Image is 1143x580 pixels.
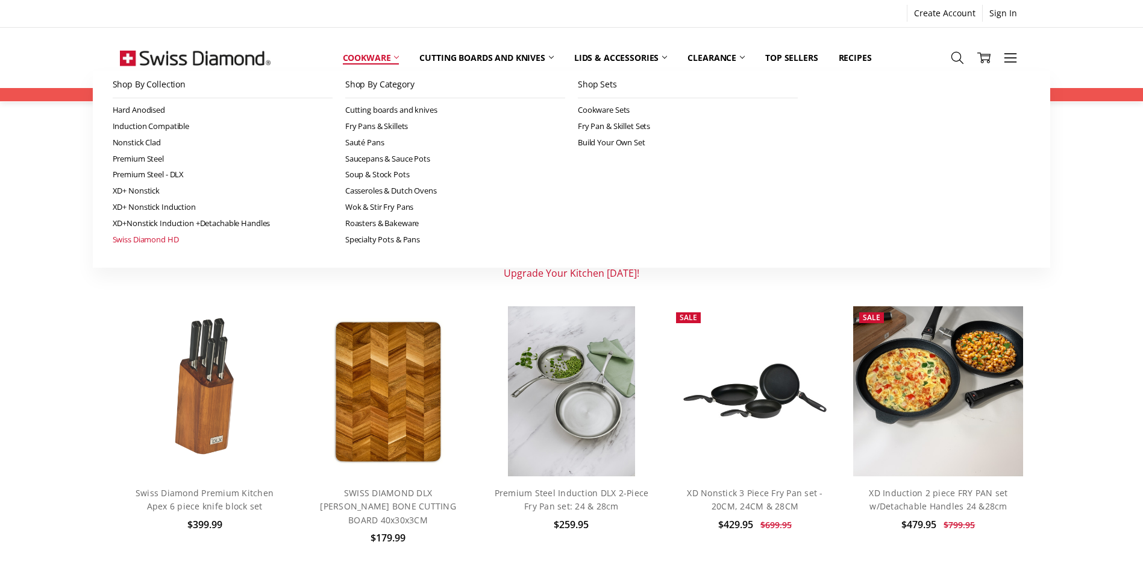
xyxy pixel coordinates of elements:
img: XD Nonstick 3 Piece Fry Pan set - 20CM, 24CM & 28CM [670,348,840,433]
span: $479.95 [901,518,936,531]
a: XD Nonstick 3 Piece Fry Pan set - 20CM, 24CM & 28CM [670,306,840,476]
img: Free Shipping On Every Order [120,28,271,88]
img: Swiss Diamond Apex 6 piece knife block set [155,306,254,476]
a: Recipes [828,45,882,71]
a: Lids & Accessories [564,45,677,71]
span: Sale [680,312,697,323]
a: Top Sellers [755,45,828,71]
a: SWISS DIAMOND DLX [PERSON_NAME] BONE CUTTING BOARD 40x30x3CM [320,487,456,526]
span: $799.95 [944,519,975,531]
a: Sign In [983,5,1024,22]
a: Premium steel DLX 2pc fry pan set (28 and 24cm) life style shot [486,306,656,476]
a: Create Account [907,5,982,22]
a: XD Induction 2 piece FRY PAN set w/Detachable Handles 24 &28cm [869,487,1007,512]
a: Swiss Diamond Apex 6 piece knife block set [120,306,290,476]
a: Premium Steel Induction DLX 2-Piece Fry Pan set: 24 & 28cm [495,487,649,512]
a: Swiss Diamond Premium Kitchen Apex 6 piece knife block set [136,487,274,512]
a: Clearance [677,45,755,71]
img: XD Induction 2 piece FRY PAN set w/Detachable Handles 24 &28cm [853,306,1023,476]
a: Cutting boards and knives [409,45,564,71]
a: Cookware [333,45,410,71]
span: $179.99 [371,531,406,544]
img: SWISS DIAMOND DLX HERRING BONE CUTTING BOARD 40x30x3CM [319,306,457,476]
img: Premium steel DLX 2pc fry pan set (28 and 24cm) life style shot [508,306,636,476]
a: XD Nonstick 3 Piece Fry Pan set - 20CM, 24CM & 28CM [687,487,822,512]
span: $699.95 [760,519,792,531]
a: SWISS DIAMOND DLX HERRING BONE CUTTING BOARD 40x30x3CM [303,306,473,476]
span: $429.95 [718,518,753,531]
span: Sale [863,312,880,323]
span: $259.95 [554,518,589,531]
span: $399.99 [187,518,222,531]
p: Upgrade Your Kitchen [DATE]! [120,267,1024,279]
